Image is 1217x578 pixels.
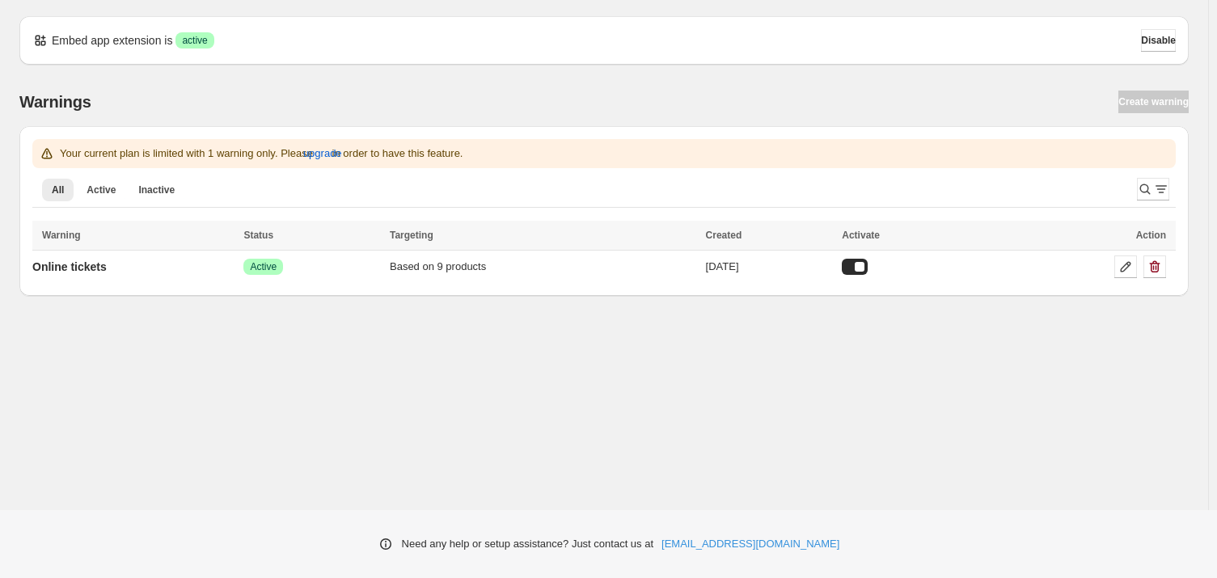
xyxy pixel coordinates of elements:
[52,184,64,196] span: All
[87,184,116,196] span: Active
[32,254,107,280] a: Online tickets
[1141,34,1176,47] span: Disable
[390,259,696,275] div: Based on 9 products
[303,146,342,162] span: upgrade
[842,230,880,241] span: Activate
[303,141,342,167] button: upgrade
[706,230,742,241] span: Created
[390,230,433,241] span: Targeting
[706,259,833,275] div: [DATE]
[661,536,839,552] a: [EMAIL_ADDRESS][DOMAIN_NAME]
[60,146,463,162] p: Your current plan is limited with 1 warning only. Please in order to have this feature.
[19,92,91,112] h2: Warnings
[52,32,172,49] p: Embed app extension is
[243,230,273,241] span: Status
[182,34,207,47] span: active
[250,260,277,273] span: Active
[42,230,81,241] span: Warning
[32,259,107,275] p: Online tickets
[1137,178,1169,200] button: Search and filter results
[1141,29,1176,52] button: Disable
[138,184,175,196] span: Inactive
[1136,230,1166,241] span: Action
